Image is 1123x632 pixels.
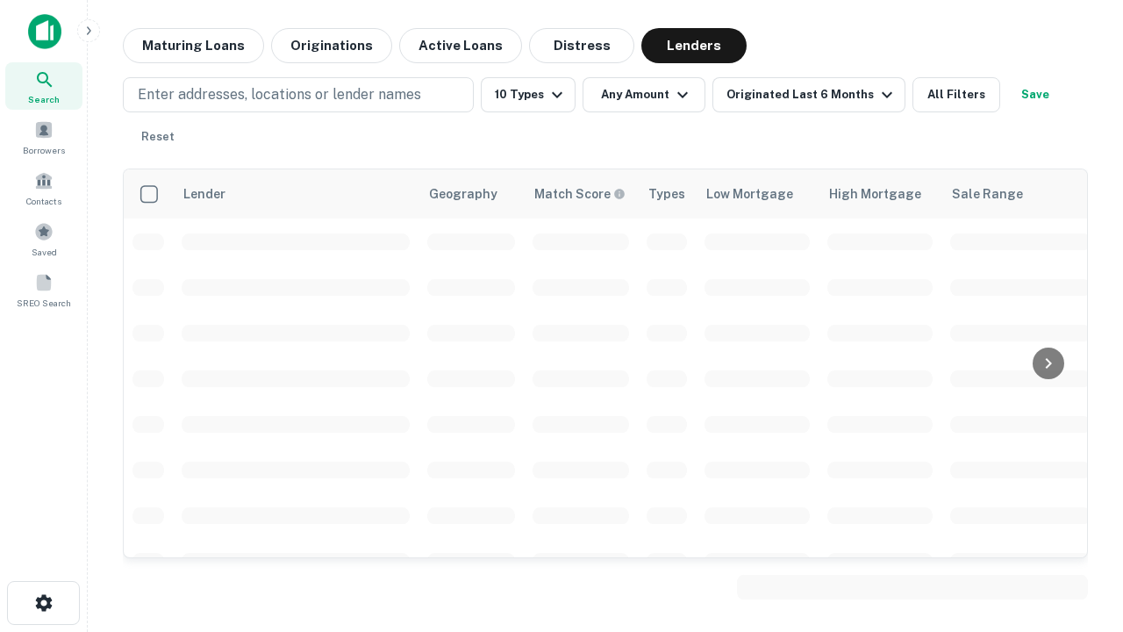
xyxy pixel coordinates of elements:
button: Any Amount [583,77,705,112]
button: Distress [529,28,634,63]
h6: Match Score [534,184,622,204]
a: SREO Search [5,266,82,313]
button: Active Loans [399,28,522,63]
span: Borrowers [23,143,65,157]
div: Capitalize uses an advanced AI algorithm to match your search with the best lender. The match sco... [534,184,626,204]
th: High Mortgage [819,169,941,219]
div: High Mortgage [829,183,921,205]
a: Contacts [5,164,82,212]
th: Capitalize uses an advanced AI algorithm to match your search with the best lender. The match sco... [524,169,638,219]
th: Geography [418,169,524,219]
button: Reset [130,119,186,154]
p: Enter addresses, locations or lender names [138,84,421,105]
th: Lender [173,169,418,219]
a: Saved [5,215,82,262]
th: Types [638,169,696,219]
span: Contacts [26,194,61,208]
button: Save your search to get updates of matches that match your search criteria. [1007,77,1063,112]
button: Originated Last 6 Months [712,77,905,112]
div: Originated Last 6 Months [726,84,898,105]
span: Search [28,92,60,106]
button: All Filters [912,77,1000,112]
button: Enter addresses, locations or lender names [123,77,474,112]
div: Low Mortgage [706,183,793,205]
span: SREO Search [17,296,71,310]
button: 10 Types [481,77,576,112]
div: Types [648,183,685,205]
a: Search [5,62,82,110]
button: Maturing Loans [123,28,264,63]
div: Sale Range [952,183,1023,205]
th: Sale Range [941,169,1099,219]
th: Low Mortgage [696,169,819,219]
iframe: Chat Widget [1035,435,1123,520]
span: Saved [32,245,57,259]
img: capitalize-icon.png [28,14,61,49]
div: Lender [183,183,225,205]
div: Geography [429,183,497,205]
a: Borrowers [5,113,82,161]
button: Originations [271,28,392,63]
button: Lenders [641,28,747,63]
